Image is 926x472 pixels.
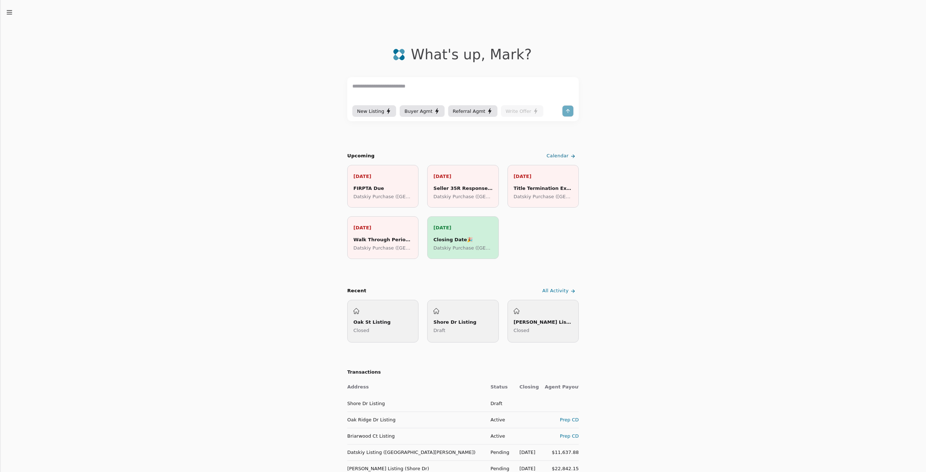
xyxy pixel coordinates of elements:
a: Oak St ListingClosed [347,300,419,343]
td: Active [485,412,514,428]
a: [DATE]Walk Through Period BeginsDatskiy Purchase ([GEOGRAPHIC_DATA]) [347,216,419,259]
button: New Listing [352,105,396,117]
td: Oak Ridge Dr Listing [347,412,485,428]
div: What's up , Mark ? [411,46,532,63]
p: [DATE] [433,173,492,180]
a: [DATE]Title Termination ExpiresDatskiy Purchase ([GEOGRAPHIC_DATA]) [507,165,579,208]
div: FIRPTA Due [353,184,412,192]
a: [DATE]FIRPTA DueDatskiy Purchase ([GEOGRAPHIC_DATA]) [347,165,419,208]
td: Shore Dr Listing [347,395,485,412]
p: Datskiy Purchase ([GEOGRAPHIC_DATA]) [514,193,573,200]
h2: Transactions [347,369,579,376]
button: Buyer Agmt [400,105,444,117]
p: Datskiy Purchase ([GEOGRAPHIC_DATA]) [433,244,492,252]
p: Datskiy Purchase ([GEOGRAPHIC_DATA]) [353,193,412,200]
div: $11,637.88 [545,448,579,456]
a: Shore Dr ListingDraft [427,300,498,343]
a: [PERSON_NAME] Listing ([GEOGRAPHIC_DATA])Closed [507,300,579,343]
span: All Activity [542,287,569,295]
td: Draft [485,395,514,412]
img: logo [393,48,405,61]
th: Address [347,379,485,395]
span: Buyer Agmt [404,107,432,115]
div: Shore Dr Listing [433,318,492,326]
span: Referral Agmt [453,107,485,115]
div: Prep CD [545,432,579,440]
div: Title Termination Expires [514,184,573,192]
div: Walk Through Period Begins [353,236,412,243]
th: Status [485,379,514,395]
p: [DATE] [433,224,492,231]
div: Recent [347,287,366,295]
span: Calendar [547,152,569,160]
div: [PERSON_NAME] Listing ([GEOGRAPHIC_DATA]) [514,318,573,326]
p: Closed [353,327,412,334]
a: [DATE]Closing Date🎉Datskiy Purchase ([GEOGRAPHIC_DATA]) [427,216,498,259]
td: Briarwood Ct Listing [347,428,485,444]
p: Draft [433,327,492,334]
td: Active [485,428,514,444]
p: Closed [514,327,573,334]
p: Datskiy Purchase ([GEOGRAPHIC_DATA]) [353,244,412,252]
div: Prep CD [545,416,579,424]
button: Referral Agmt [448,105,497,117]
td: Datskiy Listing ([GEOGRAPHIC_DATA][PERSON_NAME]) [347,444,485,460]
div: Seller 35R Response Due [433,184,492,192]
p: [DATE] [353,173,412,180]
div: New Listing [357,107,391,115]
h2: Upcoming [347,152,375,160]
th: Agent Payout [539,379,579,395]
p: [DATE] [514,173,573,180]
a: All Activity [541,285,579,297]
div: Closing Date 🎉 [433,236,492,243]
p: Datskiy Purchase ([GEOGRAPHIC_DATA]) [433,193,492,200]
div: Oak St Listing [353,318,412,326]
td: Pending [485,444,514,460]
td: [DATE] [514,444,539,460]
a: Calendar [545,150,579,162]
a: [DATE]Seller 35R Response DueDatskiy Purchase ([GEOGRAPHIC_DATA]) [427,165,498,208]
th: Closing [514,379,539,395]
p: [DATE] [353,224,412,231]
